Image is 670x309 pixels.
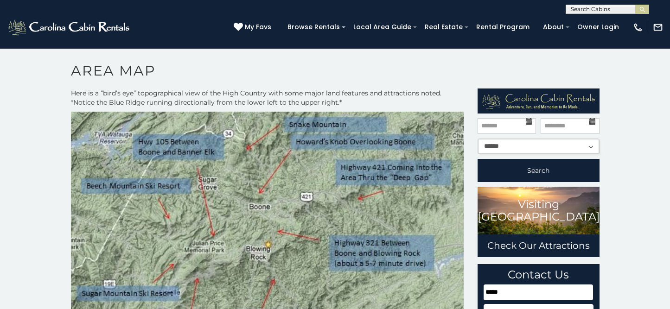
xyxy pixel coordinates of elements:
p: Here is a “bird’s eye” topographical view of the High Country with some major land features and a... [71,88,464,107]
img: phone-regular-white.png [633,22,643,32]
h1: Area Map [64,62,606,88]
img: mail-regular-white.png [653,22,663,32]
a: About [538,20,568,34]
img: White-1-2.png [7,18,132,37]
a: Browse Rentals [283,20,345,34]
a: Rental Program [472,20,534,34]
span: My Favs [245,22,271,32]
a: My Favs [234,22,274,32]
a: Owner Login [573,20,624,34]
a: Check Our Attractions [478,234,600,257]
a: Local Area Guide [349,20,416,34]
a: Real Estate [420,20,467,34]
button: Search [478,159,600,182]
h3: Contact Us [484,269,593,281]
h3: Visiting [GEOGRAPHIC_DATA] [478,198,600,223]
